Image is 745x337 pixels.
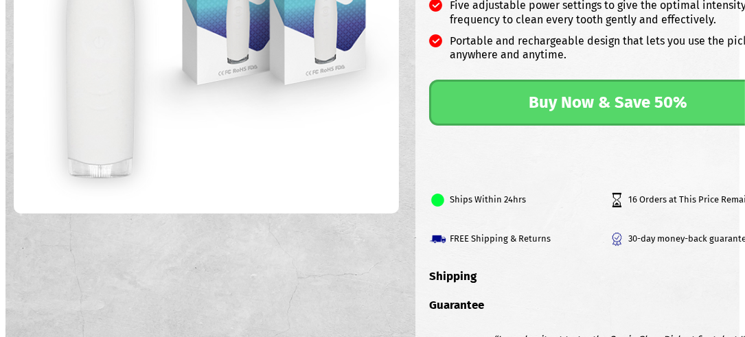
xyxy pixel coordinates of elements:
[429,181,608,220] li: Ships Within 24hrs
[429,220,608,259] li: FREE Shipping & Returns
